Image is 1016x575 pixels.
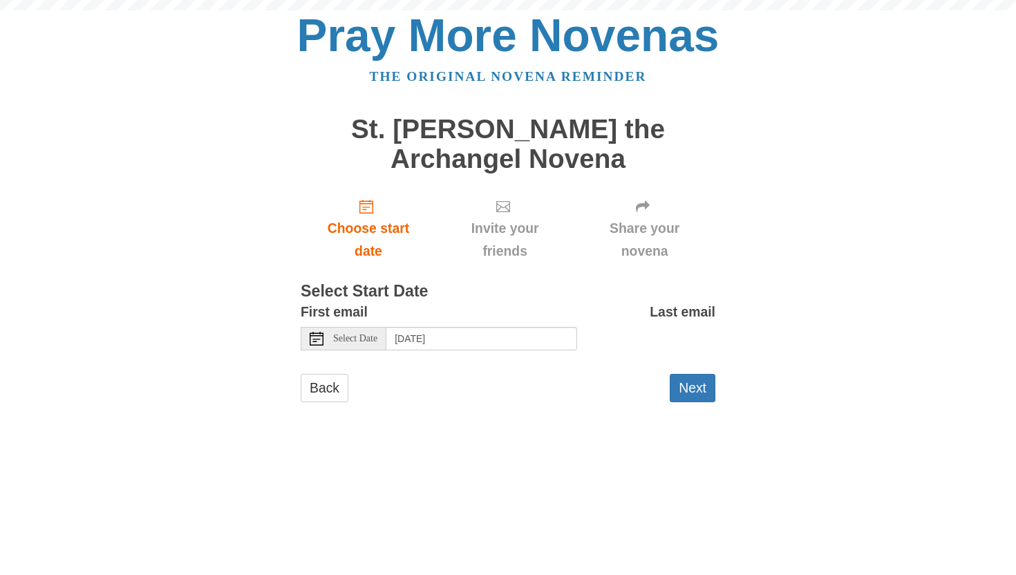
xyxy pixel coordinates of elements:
[587,217,702,263] span: Share your novena
[650,301,715,323] label: Last email
[314,217,422,263] span: Choose start date
[301,301,368,323] label: First email
[436,187,574,270] div: Click "Next" to confirm your start date first.
[301,374,348,402] a: Back
[297,10,719,61] a: Pray More Novenas
[301,115,715,173] h1: St. [PERSON_NAME] the Archangel Novena
[301,283,715,301] h3: Select Start Date
[333,334,377,343] span: Select Date
[670,374,715,402] button: Next
[574,187,715,270] div: Click "Next" to confirm your start date first.
[301,187,436,270] a: Choose start date
[370,69,647,84] a: The original novena reminder
[450,217,560,263] span: Invite your friends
